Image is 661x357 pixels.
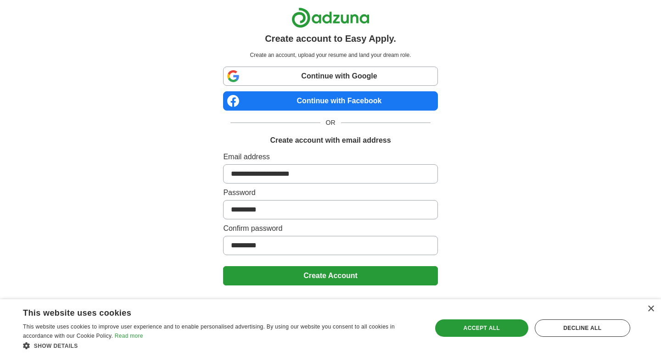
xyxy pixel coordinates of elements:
span: Show details [34,343,78,349]
a: Continue with Facebook [223,91,437,111]
h1: Create account with email address [270,135,391,146]
h1: Create account to Easy Apply. [265,32,396,45]
div: Close [647,306,654,312]
label: Email address [223,151,437,162]
label: Password [223,187,437,198]
div: This website uses cookies [23,305,397,318]
a: Read more, opens a new window [115,333,143,339]
div: Show details [23,341,420,350]
span: OR [320,118,341,128]
p: Create an account, upload your resume and land your dream role. [225,51,436,59]
span: This website uses cookies to improve user experience and to enable personalised advertising. By u... [23,324,395,339]
button: Create Account [223,266,437,285]
a: Continue with Google [223,67,437,86]
div: Accept all [435,319,528,337]
label: Confirm password [223,223,437,234]
div: Decline all [535,319,630,337]
img: Adzuna logo [291,7,370,28]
